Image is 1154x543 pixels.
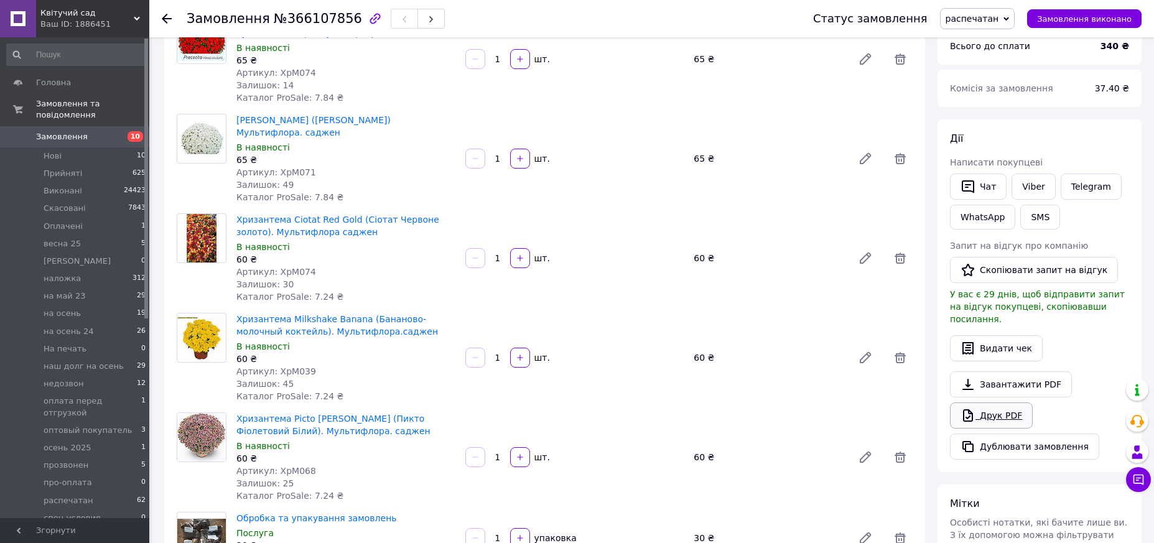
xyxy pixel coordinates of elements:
[236,452,455,465] div: 60 ₴
[950,205,1015,230] a: WhatsApp
[141,221,146,232] span: 1
[236,154,455,166] div: 65 ₴
[236,267,316,277] span: Артикул: ХрМ074
[950,157,1043,167] span: Написати покупцеві
[950,41,1030,51] span: Всього до сплати
[236,54,455,67] div: 65 ₴
[531,53,551,65] div: шт.
[236,68,316,78] span: Артикул: ХрМ074
[236,43,290,53] span: В наявності
[950,241,1088,251] span: Запит на відгук про компанію
[128,131,143,142] span: 10
[950,174,1007,200] button: Чат
[137,151,146,162] span: 10
[946,14,999,24] span: распечатан
[531,451,551,463] div: шт.
[236,279,294,289] span: Залишок: 30
[950,83,1053,93] span: Комісія за замовлення
[36,98,149,121] span: Замовлення та повідомлення
[236,491,343,501] span: Каталог ProSale: 7.24 ₴
[950,434,1099,460] button: Дублювати замовлення
[236,353,455,365] div: 60 ₴
[236,478,294,488] span: Залишок: 25
[950,289,1125,324] span: У вас є 29 днів, щоб відправити запит на відгук покупцеві, скопіювавши посилання.
[236,441,290,451] span: В наявності
[236,366,316,376] span: Артикул: ХрМ039
[44,151,62,162] span: Нові
[141,460,146,471] span: 5
[888,345,913,370] span: Видалити
[133,168,146,179] span: 625
[187,214,217,262] img: Хризантема Ciotat Red Gold (Сіотат Червоне золото). Мультифлора саджен
[236,242,290,252] span: В наявності
[236,341,290,351] span: В наявності
[1095,83,1129,93] span: 37.40 ₴
[40,7,134,19] span: Квітучий сад
[853,345,878,370] a: Редагувати
[44,326,94,337] span: на осень 24
[950,371,1072,397] a: Завантажити PDF
[236,180,294,190] span: Залишок: 49
[689,50,848,68] div: 65 ₴
[187,11,270,26] span: Замовлення
[44,238,81,249] span: весна 25
[888,146,913,171] span: Видалити
[137,495,146,506] span: 62
[177,315,226,360] img: Хризантема Milkshake Banana (Бананово-молочный коктейль). Мультифлора.саджен
[236,528,274,538] span: Послуга
[133,273,146,284] span: 312
[44,273,81,284] span: наложка
[236,192,343,202] span: Каталог ProSale: 7.84 ₴
[177,118,226,159] img: Хризантема Nancy White (Ненсі Білий) Мультифлора. саджен
[950,132,963,144] span: Дії
[950,257,1118,283] button: Скопіювати запит на відгук
[44,361,124,372] span: наш долг на осень
[531,252,551,264] div: шт.
[853,445,878,470] a: Редагувати
[236,292,343,302] span: Каталог ProSale: 7.24 ₴
[141,396,146,418] span: 1
[141,477,146,488] span: 0
[6,44,147,66] input: Пошук
[44,308,81,319] span: на осень
[162,12,172,25] div: Повернутися назад
[137,290,146,302] span: 29
[1100,41,1129,51] b: 340 ₴
[236,466,316,476] span: Артикул: ХрМ068
[236,414,430,436] a: Хризантема Picto [PERSON_NAME] (Пикто Фіолетовий Білий). Мультифлора. саджен
[44,460,88,471] span: прозвонен
[888,246,913,271] span: Видалити
[236,215,439,237] a: Хризантема Ciotat Red Gold (Сіотат Червоне золото). Мультифлора саджен
[137,378,146,389] span: 12
[813,12,928,25] div: Статус замовлення
[44,203,86,214] span: Скасовані
[44,378,83,389] span: недозвон
[1020,205,1060,230] button: SMS
[128,203,146,214] span: 7843
[36,77,71,88] span: Головна
[950,335,1043,361] button: Видати чек
[124,185,146,197] span: 24423
[274,11,362,26] span: №366107856
[853,246,878,271] a: Редагувати
[141,425,146,436] span: 3
[44,513,101,524] span: спец.условия
[137,361,146,372] span: 29
[689,349,848,366] div: 60 ₴
[689,150,848,167] div: 65 ₴
[44,221,83,232] span: Оплачені
[137,308,146,319] span: 19
[236,253,455,266] div: 60 ₴
[141,513,146,524] span: 0
[1012,174,1055,200] a: Viber
[853,146,878,171] a: Редагувати
[44,256,111,267] span: [PERSON_NAME]
[236,379,294,389] span: Залишок: 45
[236,314,438,336] a: Хризантема Milkshake Banana (Бананово-молочный коктейль). Мультифлора.саджен
[137,326,146,337] span: 26
[236,142,290,152] span: В наявності
[236,80,294,90] span: Залишок: 14
[177,413,226,462] img: Хризантема Picto Violet Blanc (Пикто Фіолетовий Білий). Мультифлора. саджен
[1027,9,1142,28] button: Замовлення виконано
[44,425,133,436] span: оптовый покупатель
